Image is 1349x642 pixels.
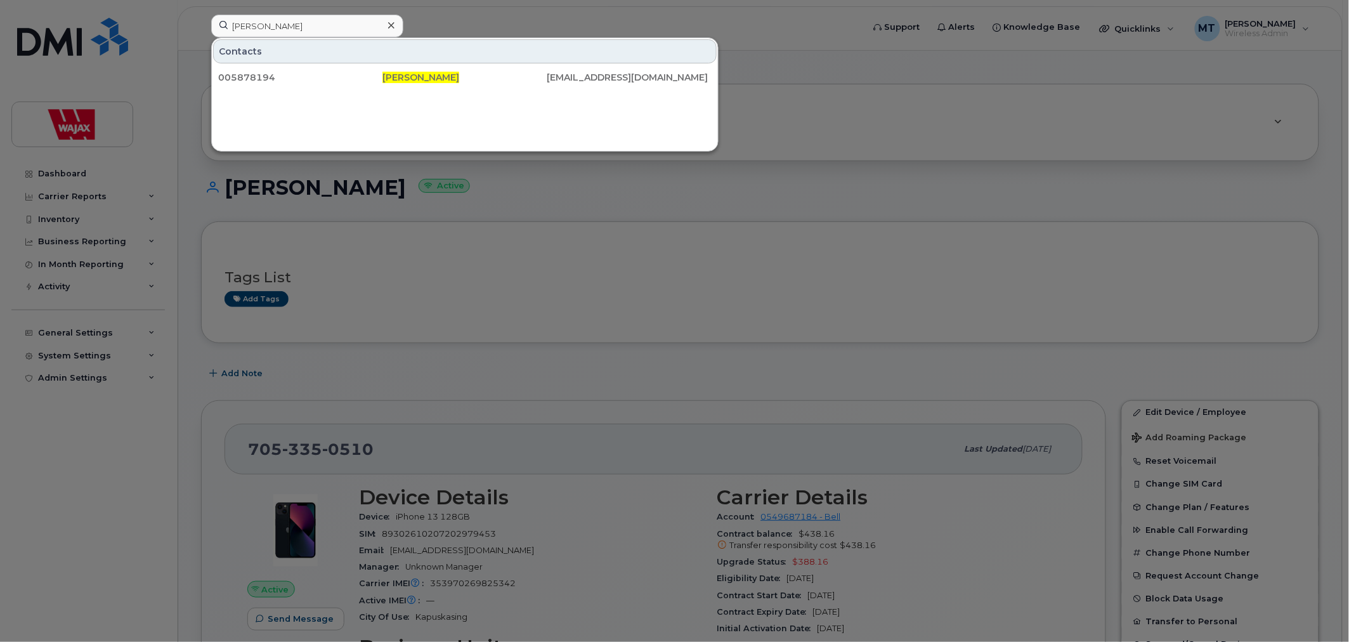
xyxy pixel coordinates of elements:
[213,66,717,89] a: 005878194[PERSON_NAME][EMAIL_ADDRESS][DOMAIN_NAME]
[211,15,403,37] input: Find something...
[218,71,382,84] div: 005878194
[213,39,717,63] div: Contacts
[382,72,459,83] span: [PERSON_NAME]
[547,71,712,84] div: [EMAIL_ADDRESS][DOMAIN_NAME]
